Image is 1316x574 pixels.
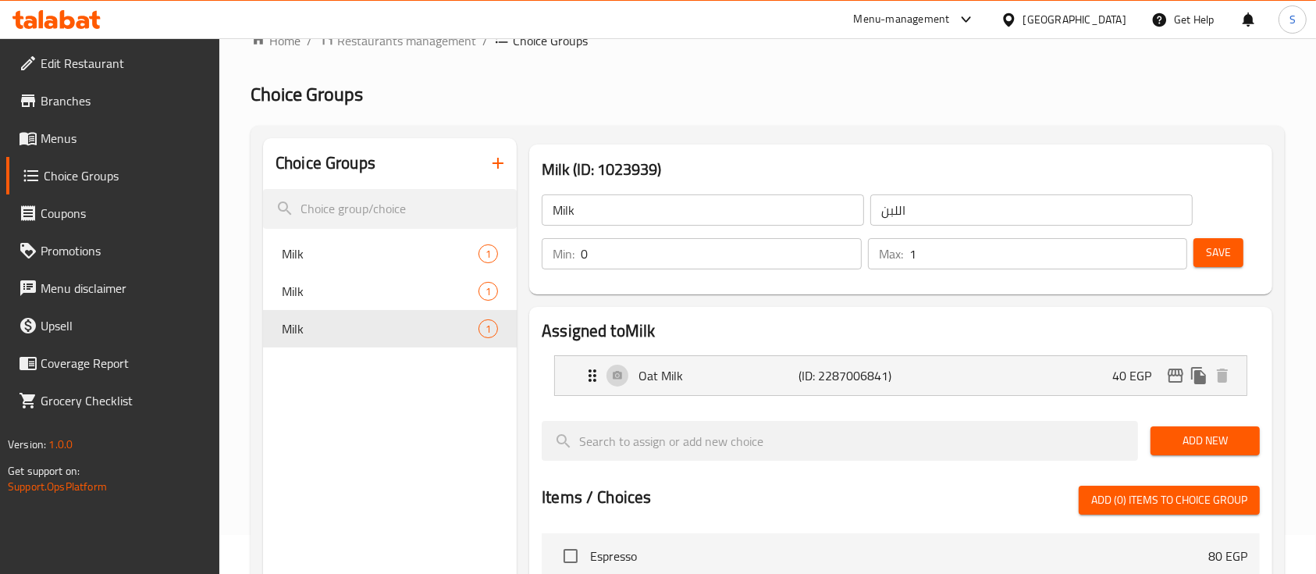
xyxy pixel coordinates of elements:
span: Coverage Report [41,354,208,373]
a: Branches [6,82,220,119]
div: [GEOGRAPHIC_DATA] [1023,11,1126,28]
span: Select choice [554,540,587,572]
nav: breadcrumb [251,30,1285,51]
span: Milk [282,282,478,301]
input: search [542,421,1138,461]
button: delete [1211,364,1234,387]
button: edit [1164,364,1187,387]
span: Get support on: [8,461,80,481]
p: (ID: 2287006841) [798,366,905,385]
div: Choices [478,244,498,263]
input: search [263,189,517,229]
span: Menus [41,129,208,148]
h2: Choice Groups [276,152,375,175]
span: 1 [479,322,497,337]
a: Choice Groups [6,157,220,194]
span: 1 [479,284,497,299]
li: / [307,31,312,50]
div: Milk1 [263,273,517,310]
button: duplicate [1187,364,1211,387]
button: Save [1193,238,1243,267]
div: Expand [555,356,1247,395]
span: Add (0) items to choice group [1091,490,1247,510]
a: Menu disclaimer [6,269,220,307]
a: Menus [6,119,220,157]
button: Add (0) items to choice group [1079,486,1260,515]
a: Coverage Report [6,344,220,382]
a: Restaurants management [318,30,476,51]
div: Milk1 [263,310,517,348]
span: Branches [41,91,208,110]
p: 80 EGP [1208,547,1247,565]
span: Promotions [41,241,208,260]
li: / [482,31,488,50]
span: Choice Groups [513,31,588,50]
span: Espresso [590,547,1208,565]
span: Version: [8,434,46,455]
div: Menu-management [854,10,950,29]
span: 1.0.0 [48,434,73,455]
div: Milk1 [263,235,517,273]
span: Save [1206,243,1231,262]
span: Coupons [41,204,208,223]
p: Min: [553,244,574,263]
li: Expand [542,349,1260,402]
button: Add New [1151,426,1260,455]
a: Grocery Checklist [6,382,220,419]
span: Upsell [41,316,208,335]
p: Oat Milk [638,366,798,385]
span: Add New [1163,431,1247,451]
h2: Assigned to Milk [542,319,1260,343]
h3: Milk (ID: 1023939) [542,157,1260,182]
a: Upsell [6,307,220,344]
span: Grocery Checklist [41,391,208,410]
span: 1 [479,247,497,262]
p: Max: [879,244,903,263]
a: Home [251,31,301,50]
h2: Items / Choices [542,486,651,509]
a: Support.OpsPlatform [8,476,107,497]
span: Menu disclaimer [41,279,208,298]
div: Choices [478,319,498,338]
span: Milk [282,244,478,263]
span: S [1289,11,1296,28]
a: Coupons [6,194,220,232]
a: Promotions [6,232,220,269]
span: Choice Groups [44,166,208,185]
div: Choices [478,282,498,301]
span: Choice Groups [251,77,363,112]
p: 40 EGP [1112,366,1164,385]
span: Restaurants management [337,31,476,50]
a: Edit Restaurant [6,45,220,82]
span: Milk [282,319,478,338]
span: Edit Restaurant [41,54,208,73]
